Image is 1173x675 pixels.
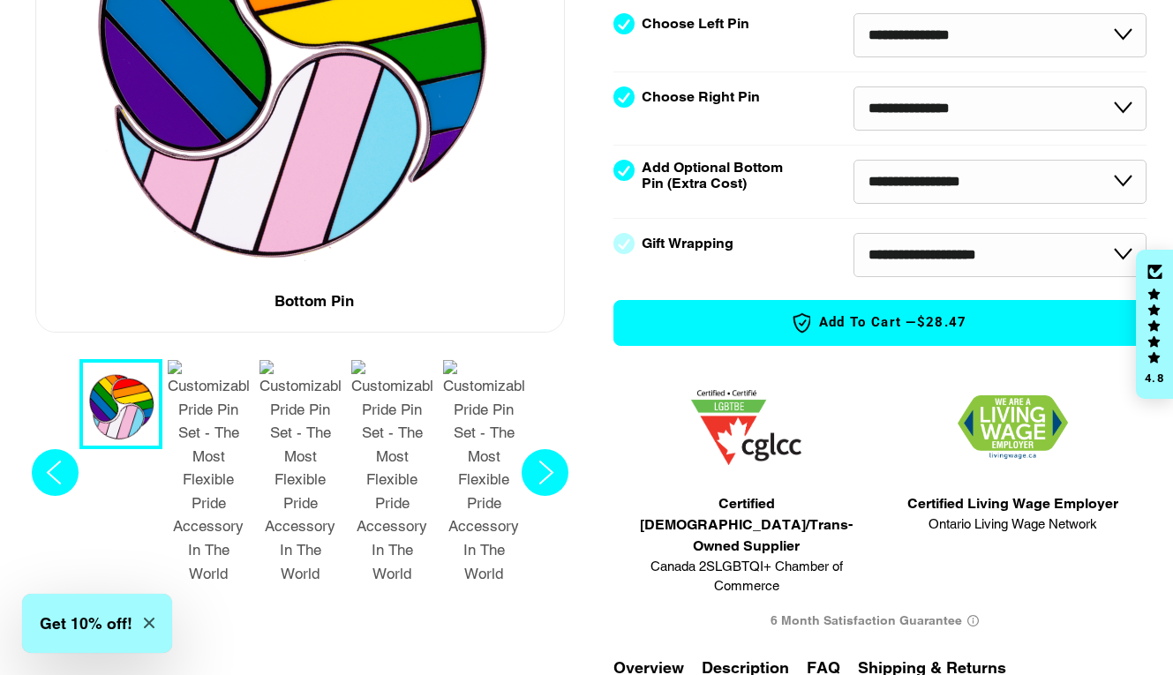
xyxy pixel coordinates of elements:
img: 1705457225.png [691,390,801,465]
span: $28.47 [917,313,967,332]
div: 4.8 [1144,372,1165,384]
button: 4 / 9 [346,359,438,593]
button: Add to Cart —$28.47 [613,300,1147,346]
button: 3 / 9 [254,359,346,593]
button: 2 / 9 [162,359,254,593]
img: Customizable Pride Pin Set - The Most Flexible Pride Accessory In The World [351,360,432,585]
div: Click to open Judge.me floating reviews tab [1136,250,1173,400]
button: 1 / 9 [79,359,162,449]
img: Customizable Pride Pin Set - The Most Flexible Pride Accessory In The World [443,360,524,585]
img: 1706832627.png [958,395,1068,460]
button: Next slide [516,359,574,593]
div: 6 Month Satisfaction Guarantee [613,605,1147,638]
span: Add to Cart — [641,311,1120,334]
span: Canada 2SLGBTQI+ Chamber of Commerce [622,557,871,596]
span: Ontario Living Wage Network [907,514,1118,535]
img: Customizable Pride Pin Set - The Most Flexible Pride Accessory In The World [259,360,341,585]
img: Customizable Pride Pin Set - The Most Flexible Pride Accessory In The World [168,360,249,585]
button: 5 / 9 [438,359,530,593]
span: Certified Living Wage Employer [907,493,1118,514]
span: Certified [DEMOGRAPHIC_DATA]/Trans-Owned Supplier [622,493,871,557]
div: Bottom Pin [274,289,354,313]
button: Previous slide [26,359,84,593]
